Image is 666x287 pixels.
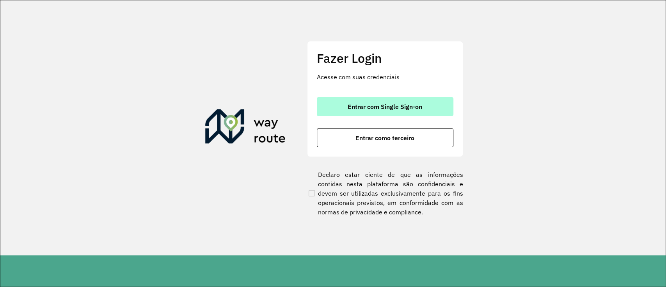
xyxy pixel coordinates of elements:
[317,97,453,116] button: button
[307,170,463,217] label: Declaro estar ciente de que as informações contidas nesta plataforma são confidenciais e devem se...
[317,51,453,66] h2: Fazer Login
[348,103,422,110] span: Entrar com Single Sign-on
[317,128,453,147] button: button
[205,109,286,147] img: Roteirizador AmbevTech
[355,135,414,141] span: Entrar como terceiro
[317,72,453,82] p: Acesse com suas credenciais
